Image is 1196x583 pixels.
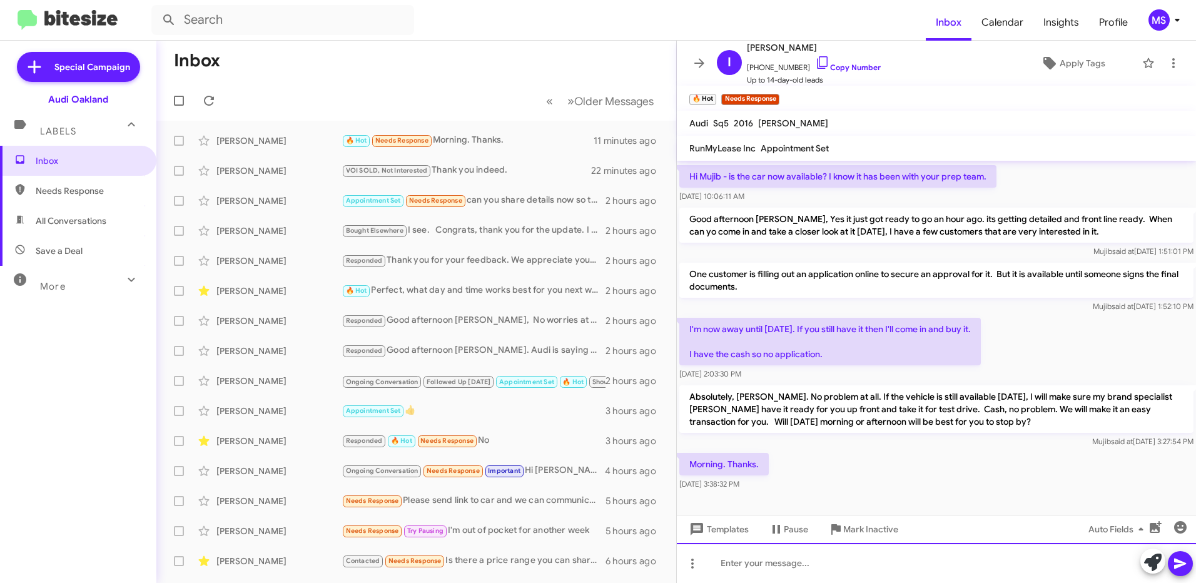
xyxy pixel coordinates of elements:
[784,518,808,540] span: Pause
[1111,437,1133,446] span: said at
[689,118,708,129] span: Audi
[346,527,399,535] span: Needs Response
[606,525,666,537] div: 5 hours ago
[388,557,442,565] span: Needs Response
[562,378,584,386] span: 🔥 Hot
[546,93,553,109] span: «
[1060,52,1105,74] span: Apply Tags
[679,479,739,489] span: [DATE] 3:38:32 PM
[689,143,756,154] span: RunMyLease Inc
[216,255,342,267] div: [PERSON_NAME]
[342,524,606,538] div: I'm out of pocket for another week
[409,196,462,205] span: Needs Response
[216,375,342,387] div: [PERSON_NAME]
[747,40,881,55] span: [PERSON_NAME]
[1009,52,1136,74] button: Apply Tags
[216,435,342,447] div: [PERSON_NAME]
[679,191,744,201] span: [DATE] 10:06:11 AM
[346,407,401,415] span: Appointment Set
[679,263,1193,298] p: One customer is filling out an application online to secure an approval for it. But it is availab...
[216,405,342,417] div: [PERSON_NAME]
[346,437,383,445] span: Responded
[679,318,981,365] p: I'm now away until [DATE]. If you still have it then I'll come in and buy it. I have the cash so ...
[713,118,729,129] span: Sq5
[560,88,661,114] button: Next
[488,467,520,475] span: Important
[346,467,418,475] span: Ongoing Conversation
[818,518,908,540] button: Mark Inactive
[36,155,142,167] span: Inbox
[346,347,383,355] span: Responded
[592,378,662,386] span: Showed up and SOLD
[1092,437,1193,446] span: Mujib [DATE] 3:27:54 PM
[216,165,342,177] div: [PERSON_NAME]
[1112,246,1134,256] span: said at
[1148,9,1170,31] div: MS
[48,93,108,106] div: Audi Oakland
[216,525,342,537] div: [PERSON_NAME]
[679,453,769,475] p: Morning. Thanks.
[679,208,1193,243] p: Good afternoon [PERSON_NAME], Yes it just got ready to go an hour ago. its getting detailed and f...
[420,437,474,445] span: Needs Response
[747,74,881,86] span: Up to 14-day-old leads
[151,5,414,35] input: Search
[40,281,66,292] span: More
[679,369,741,378] span: [DATE] 2:03:30 PM
[606,555,666,567] div: 6 hours ago
[606,285,666,297] div: 2 hours ago
[427,378,491,386] span: Followed Up [DATE]
[574,94,654,108] span: Older Messages
[747,55,881,74] span: [PHONE_NUMBER]
[679,385,1193,433] p: Absolutely, [PERSON_NAME]. No problem at all. If the vehicle is still available [DATE], I will ma...
[727,53,731,73] span: I
[539,88,560,114] button: Previous
[216,495,342,507] div: [PERSON_NAME]
[606,195,666,207] div: 2 hours ago
[1033,4,1089,41] a: Insights
[606,435,666,447] div: 3 hours ago
[342,403,606,418] div: 👍
[216,345,342,357] div: [PERSON_NAME]
[391,437,412,445] span: 🔥 Hot
[346,256,383,265] span: Responded
[342,193,606,208] div: can you share details now so that I am clear when I visit
[815,63,881,72] a: Copy Number
[1089,4,1138,41] span: Profile
[54,61,130,73] span: Special Campaign
[342,223,606,238] div: I see. Congrats, thank you for the update. I really appreciate it. Wishing you many happy miles w...
[216,285,342,297] div: [PERSON_NAME]
[1088,518,1148,540] span: Auto Fields
[407,527,443,535] span: Try Pausing
[606,405,666,417] div: 3 hours ago
[759,518,818,540] button: Pause
[342,313,606,328] div: Good afternoon [PERSON_NAME], No worries at all, I understand you're not ready to move forward ju...
[346,286,367,295] span: 🔥 Hot
[346,317,383,325] span: Responded
[342,373,606,388] div: Inbound Call
[606,375,666,387] div: 2 hours ago
[342,494,606,508] div: Please send link to car and we can communicate in thee next month
[689,94,716,105] small: 🔥 Hot
[567,93,574,109] span: »
[1112,302,1133,311] span: said at
[677,518,759,540] button: Templates
[40,126,76,137] span: Labels
[342,433,606,448] div: No
[346,166,428,175] span: VOI SOLD, Not Interested
[594,134,666,147] div: 11 minutes ago
[926,4,971,41] span: Inbox
[346,557,380,565] span: Contacted
[606,345,666,357] div: 2 hours ago
[36,215,106,227] span: All Conversations
[606,225,666,237] div: 2 hours ago
[761,143,829,154] span: Appointment Set
[758,118,828,129] span: [PERSON_NAME]
[36,185,142,197] span: Needs Response
[174,51,220,71] h1: Inbox
[342,163,591,178] div: Thank you indeed.
[342,554,606,568] div: Is there a price range you can share?
[346,136,367,144] span: 🔥 Hot
[375,136,428,144] span: Needs Response
[499,378,554,386] span: Appointment Set
[539,88,661,114] nav: Page navigation example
